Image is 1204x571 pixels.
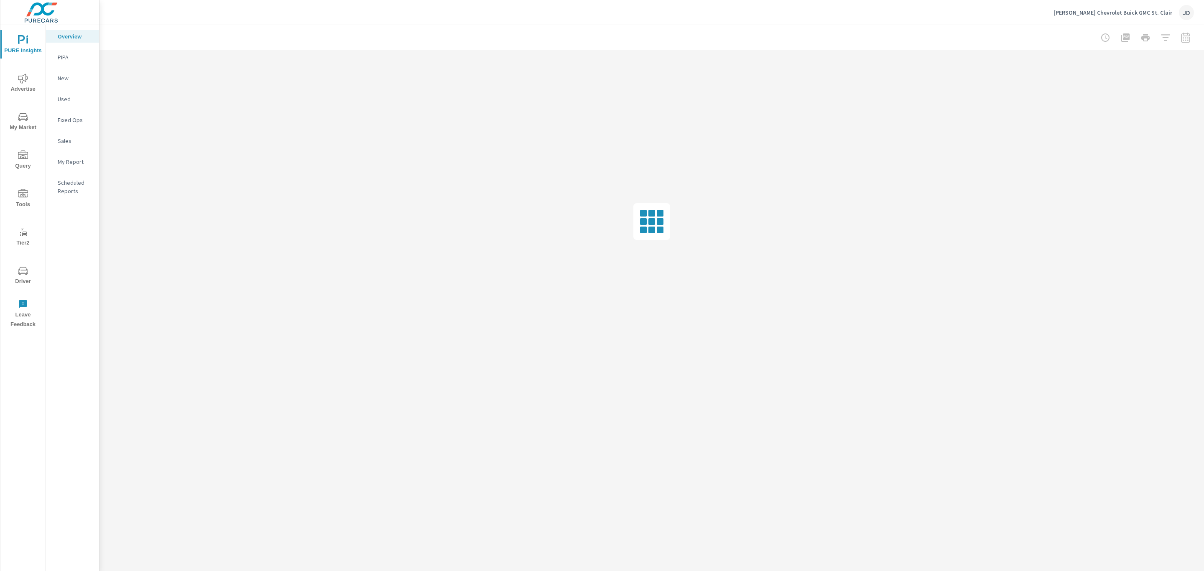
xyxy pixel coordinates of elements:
[3,227,43,248] span: Tier2
[58,32,92,41] p: Overview
[1179,5,1194,20] div: JD
[3,35,43,56] span: PURE Insights
[58,178,92,195] p: Scheduled Reports
[3,150,43,171] span: Query
[3,189,43,209] span: Tools
[3,266,43,286] span: Driver
[58,158,92,166] p: My Report
[46,72,99,84] div: New
[58,74,92,82] p: New
[58,95,92,103] p: Used
[46,93,99,105] div: Used
[58,116,92,124] p: Fixed Ops
[46,51,99,64] div: PIPA
[46,30,99,43] div: Overview
[46,155,99,168] div: My Report
[46,114,99,126] div: Fixed Ops
[0,25,46,333] div: nav menu
[58,137,92,145] p: Sales
[58,53,92,61] p: PIPA
[46,135,99,147] div: Sales
[1053,9,1172,16] p: [PERSON_NAME] Chevrolet Buick GMC St. Clair
[3,299,43,329] span: Leave Feedback
[46,176,99,197] div: Scheduled Reports
[3,112,43,133] span: My Market
[3,74,43,94] span: Advertise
